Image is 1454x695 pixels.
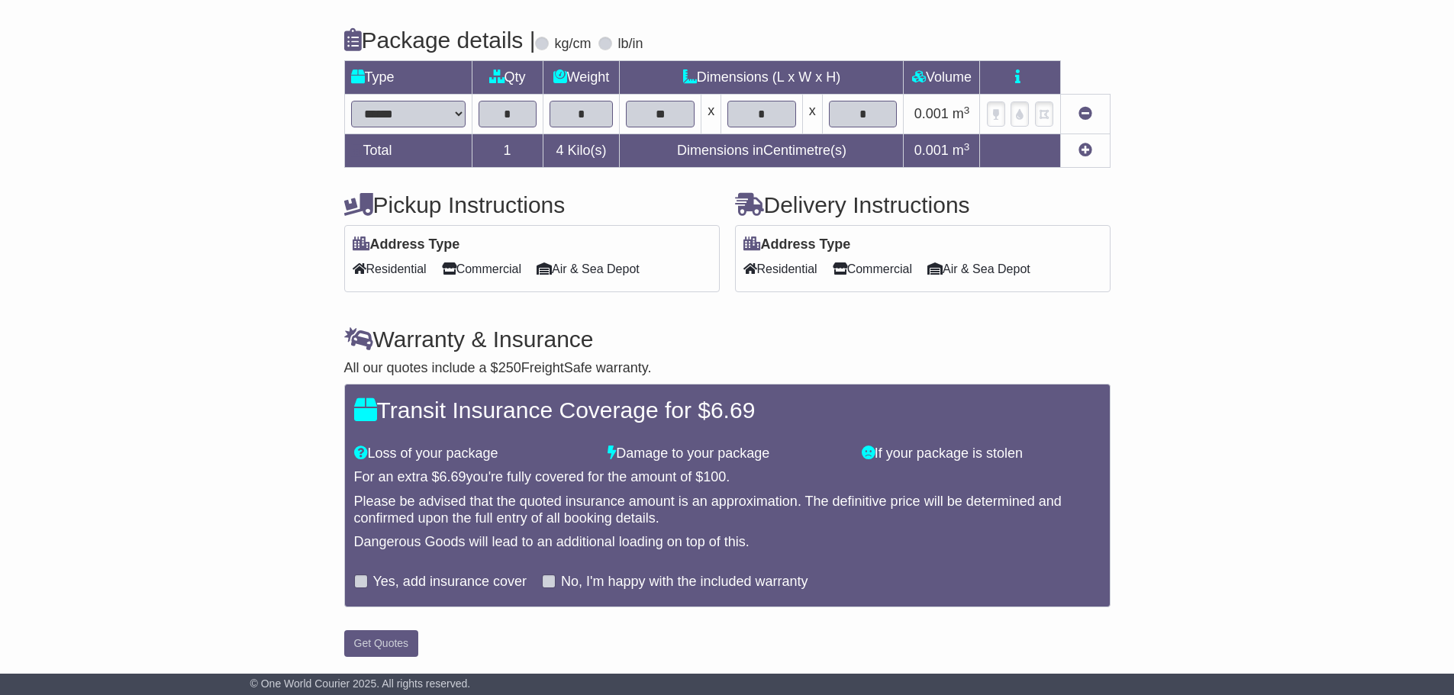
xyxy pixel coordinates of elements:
label: No, I'm happy with the included warranty [561,574,808,590]
div: Please be advised that the quoted insurance amount is an approximation. The definitive price will... [354,494,1101,526]
span: 100 [703,469,726,484]
span: 6.69 [440,469,466,484]
span: 250 [498,360,521,375]
td: Total [344,134,472,168]
td: Weight [543,61,620,95]
h4: Transit Insurance Coverage for $ [354,397,1101,423]
div: Loss of your package [347,446,601,462]
h4: Delivery Instructions [735,192,1111,217]
span: 4 [556,143,563,158]
span: 6.69 [711,397,755,423]
span: Residential [353,257,427,281]
a: Add new item [1078,143,1092,158]
td: x [701,95,721,134]
span: 0.001 [914,106,949,121]
td: Type [344,61,472,95]
button: Get Quotes [344,630,419,657]
span: Commercial [833,257,912,281]
span: Air & Sea Depot [537,257,640,281]
a: Remove this item [1078,106,1092,121]
label: kg/cm [554,36,591,53]
span: Air & Sea Depot [927,257,1030,281]
span: Residential [743,257,817,281]
label: Address Type [743,236,851,253]
label: Address Type [353,236,460,253]
div: Damage to your package [600,446,854,462]
span: 0.001 [914,143,949,158]
label: lb/in [617,36,643,53]
td: x [802,95,822,134]
span: Commercial [442,257,521,281]
span: m [953,143,970,158]
td: Qty [472,61,543,95]
h4: Warranty & Insurance [344,327,1111,352]
td: Dimensions in Centimetre(s) [620,134,904,168]
sup: 3 [964,141,970,153]
div: All our quotes include a $ FreightSafe warranty. [344,360,1111,377]
div: Dangerous Goods will lead to an additional loading on top of this. [354,534,1101,551]
h4: Package details | [344,27,536,53]
div: For an extra $ you're fully covered for the amount of $ . [354,469,1101,486]
sup: 3 [964,105,970,116]
span: © One World Courier 2025. All rights reserved. [250,677,471,690]
label: Yes, add insurance cover [373,574,527,590]
td: Volume [904,61,980,95]
span: m [953,106,970,121]
td: Kilo(s) [543,134,620,168]
td: 1 [472,134,543,168]
h4: Pickup Instructions [344,192,720,217]
td: Dimensions (L x W x H) [620,61,904,95]
div: If your package is stolen [854,446,1108,462]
